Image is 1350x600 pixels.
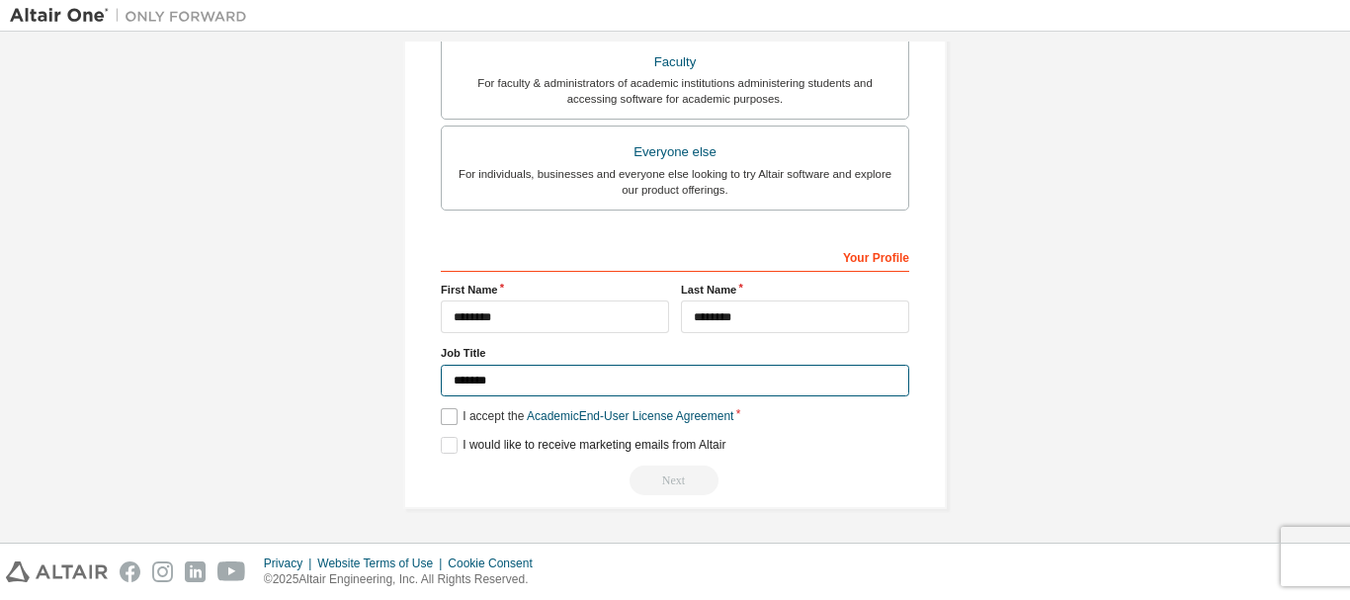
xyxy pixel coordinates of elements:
[317,556,448,571] div: Website Terms of Use
[454,138,896,166] div: Everyone else
[527,409,733,423] a: Academic End-User License Agreement
[441,437,725,454] label: I would like to receive marketing emails from Altair
[448,556,544,571] div: Cookie Consent
[264,571,545,588] p: © 2025 Altair Engineering, Inc. All Rights Reserved.
[454,75,896,107] div: For faculty & administrators of academic institutions administering students and accessing softwa...
[441,240,909,272] div: Your Profile
[120,561,140,582] img: facebook.svg
[264,556,317,571] div: Privacy
[681,282,909,298] label: Last Name
[10,6,257,26] img: Altair One
[454,166,896,198] div: For individuals, businesses and everyone else looking to try Altair software and explore our prod...
[217,561,246,582] img: youtube.svg
[6,561,108,582] img: altair_logo.svg
[441,282,669,298] label: First Name
[185,561,206,582] img: linkedin.svg
[454,48,896,76] div: Faculty
[152,561,173,582] img: instagram.svg
[441,345,909,361] label: Job Title
[441,408,733,425] label: I accept the
[441,466,909,495] div: Read and acccept EULA to continue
